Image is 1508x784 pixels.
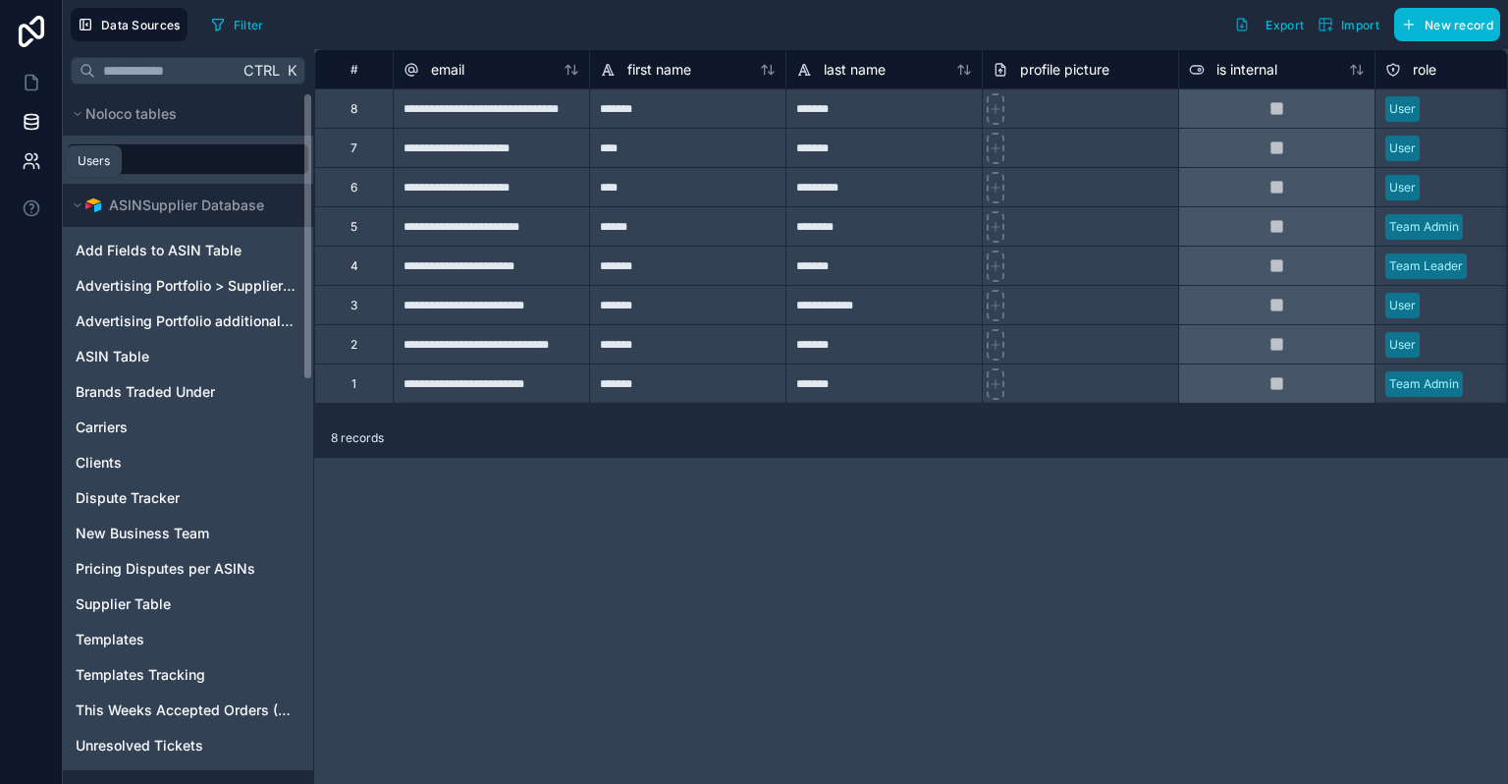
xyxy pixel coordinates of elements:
[431,60,464,80] span: email
[1389,375,1459,393] div: Team Admin
[1341,18,1379,32] span: Import
[331,430,384,446] span: 8 records
[350,258,358,274] div: 4
[71,8,188,41] button: Data Sources
[234,18,264,32] span: Filter
[1413,60,1436,80] span: role
[1389,140,1416,157] div: User
[203,10,271,39] button: Filter
[350,101,357,117] div: 8
[1227,8,1311,41] button: Export
[1389,218,1459,236] div: Team Admin
[350,140,357,156] div: 7
[78,153,110,169] div: Users
[285,64,298,78] span: K
[1266,18,1304,32] span: Export
[1389,100,1416,118] div: User
[350,298,357,313] div: 3
[101,18,181,32] span: Data Sources
[1394,8,1500,41] button: New record
[242,58,282,83] span: Ctrl
[350,180,357,196] div: 6
[1020,60,1109,80] span: profile picture
[330,62,378,77] div: #
[1216,60,1277,80] span: is internal
[1389,336,1416,354] div: User
[351,376,356,392] div: 1
[350,337,357,353] div: 2
[627,60,691,80] span: first name
[1311,8,1386,41] button: Import
[1386,8,1500,41] a: New record
[1389,257,1463,275] div: Team Leader
[1425,18,1493,32] span: New record
[350,219,357,235] div: 5
[1389,179,1416,196] div: User
[1389,297,1416,314] div: User
[824,60,886,80] span: last name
